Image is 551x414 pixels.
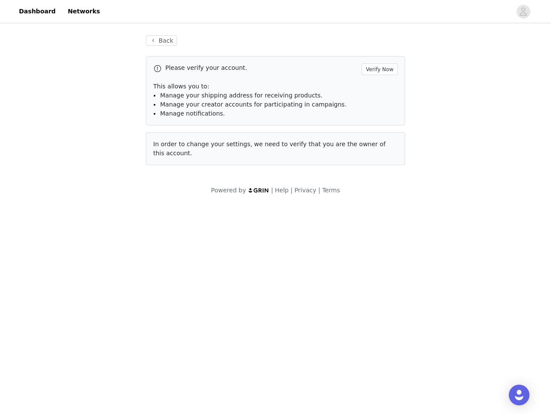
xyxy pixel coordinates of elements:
button: Verify Now [362,63,398,75]
span: Manage your creator accounts for participating in campaigns. [160,101,347,108]
span: Manage your shipping address for receiving products. [160,92,322,99]
span: Manage notifications. [160,110,225,117]
span: | [291,187,293,194]
p: Please verify your account. [165,63,358,72]
a: Help [275,187,289,194]
p: This allows you to: [153,82,398,91]
a: Networks [62,2,105,21]
a: Privacy [294,187,316,194]
span: In order to change your settings, we need to verify that you are the owner of this account. [153,141,386,157]
span: | [271,187,273,194]
span: | [318,187,320,194]
img: logo [248,188,269,193]
div: avatar [519,5,527,19]
span: Powered by [211,187,246,194]
a: Dashboard [14,2,61,21]
div: Open Intercom Messenger [509,385,529,405]
a: Terms [322,187,340,194]
button: Back [146,35,177,46]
